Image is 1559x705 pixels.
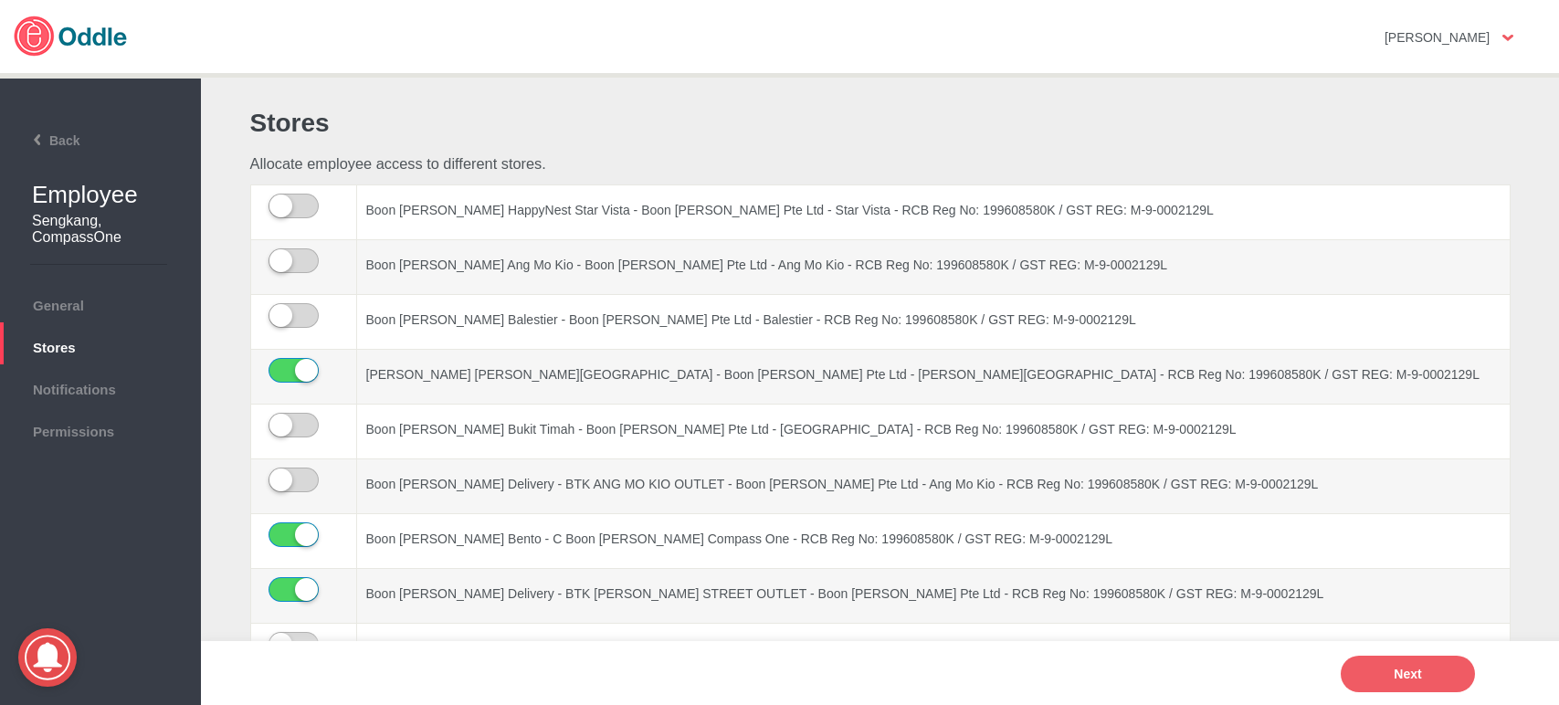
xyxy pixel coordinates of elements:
td: Boon [PERSON_NAME] Delivery - BTK [PERSON_NAME] STREET OUTLET - Boon [PERSON_NAME] Pte Ltd - RCB ... [356,569,1510,624]
img: user-option-arrow.png [1502,35,1513,41]
td: Boon [PERSON_NAME] Balestier - Boon [PERSON_NAME] Pte Ltd - Balestier - RCB Reg No: 199608580K / ... [356,295,1510,350]
td: Boon [PERSON_NAME] Food Processing Industry Pte Ltd - Boon [PERSON_NAME] Food Processing HQ RCB R... [356,624,1510,679]
td: Boon [PERSON_NAME] Delivery - BTK ANG MO KIO OUTLET - Boon [PERSON_NAME] Pte Ltd - Ang Mo Kio - R... [356,459,1510,514]
button: Next [1341,656,1475,692]
td: Boon [PERSON_NAME] Ang Mo Kio - Boon [PERSON_NAME] Pte Ltd - Ang Mo Kio - RCB Reg No: 199608580K ... [356,240,1510,295]
span: Notifications [9,377,192,397]
h1: Stores [250,109,871,138]
h3: Allocate employee access to different stores. [250,155,871,173]
strong: [PERSON_NAME] [1385,30,1490,45]
h2: Sengkang, CompassOne [32,213,174,246]
td: Boon [PERSON_NAME] Bukit Timah - Boon [PERSON_NAME] Pte Ltd - [GEOGRAPHIC_DATA] - RCB Reg No: 199... [356,405,1510,459]
span: General [9,293,192,313]
h1: Employee [32,181,201,209]
span: Permissions [9,419,192,439]
span: Back [6,133,79,148]
td: Boon [PERSON_NAME] Bento - C Boon [PERSON_NAME] Compass One - RCB Reg No: 199608580K / GST REG: M... [356,514,1510,569]
td: [PERSON_NAME] [PERSON_NAME][GEOGRAPHIC_DATA] - Boon [PERSON_NAME] Pte Ltd - [PERSON_NAME][GEOGRAP... [356,350,1510,405]
td: Boon [PERSON_NAME] HappyNest Star Vista - Boon [PERSON_NAME] Pte Ltd - Star Vista - RCB Reg No: 1... [356,185,1510,240]
span: Stores [9,335,192,355]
